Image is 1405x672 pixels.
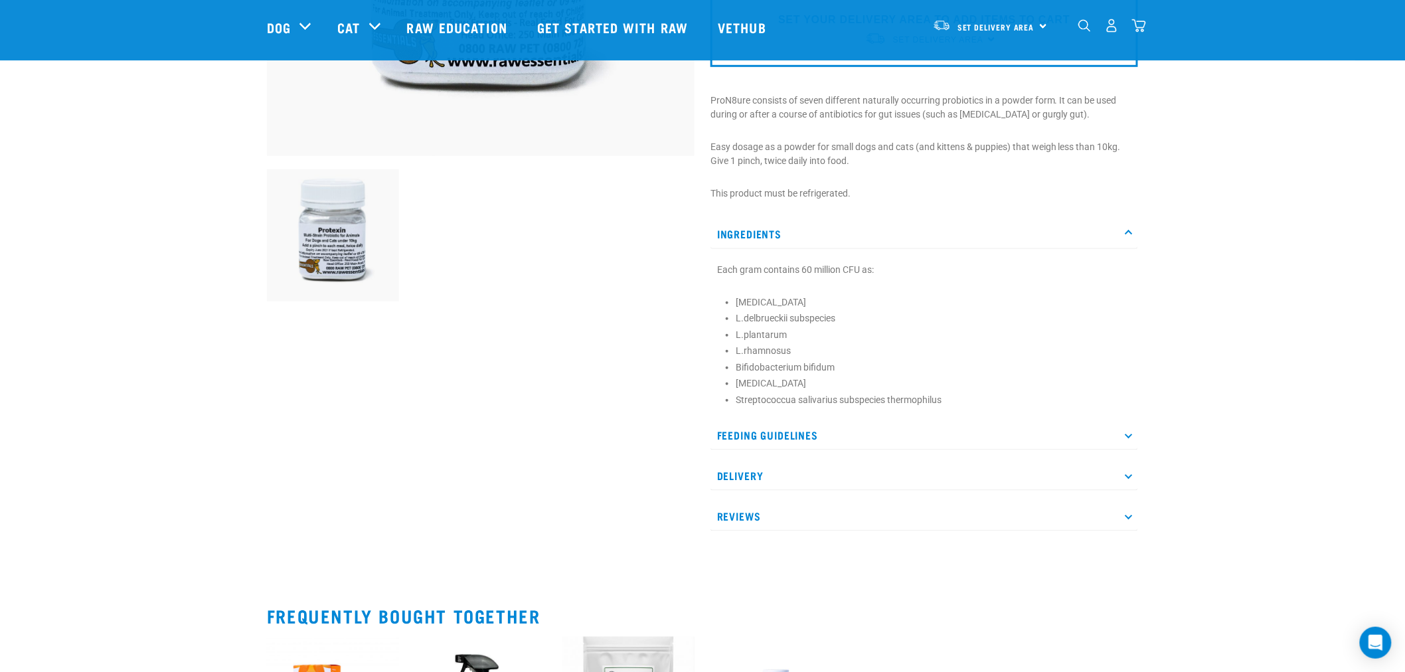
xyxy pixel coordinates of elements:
[337,17,360,37] a: Cat
[736,328,1131,342] li: L.plantarum
[736,393,1131,407] li: Streptococcua salivarius subspecies thermophilus
[267,169,399,301] img: Plastic Bottle Of Protexin For Dogs And Cats
[736,344,1131,358] li: L.rhamnosus
[933,19,951,31] img: van-moving.png
[710,219,1138,249] p: Ingredients
[736,295,1131,309] li: [MEDICAL_DATA]
[267,606,1138,626] h2: Frequently bought together
[1105,19,1119,33] img: user.png
[736,377,1131,390] li: [MEDICAL_DATA]
[736,361,1131,375] li: Bifidobacterium bifidum
[957,25,1034,29] span: Set Delivery Area
[710,461,1138,491] p: Delivery
[710,501,1138,531] p: Reviews
[267,17,291,37] a: Dog
[1078,19,1091,32] img: home-icon-1@2x.png
[710,140,1138,168] p: Easy dosage as a powder for small dogs and cats (and kittens & puppies) that weigh less than 10kg...
[1360,627,1392,659] div: Open Intercom Messenger
[524,1,704,54] a: Get started with Raw
[1132,19,1146,33] img: home-icon@2x.png
[394,1,524,54] a: Raw Education
[710,94,1138,122] p: ProN8ure consists of seven different naturally occurring probiotics in a powder form. It can be u...
[717,263,1131,277] p: Each gram contains 60 million CFU as:
[710,420,1138,450] p: Feeding Guidelines
[736,311,1131,325] li: L.delbrueckii subspecies
[704,1,783,54] a: Vethub
[710,187,1138,201] p: This product must be refrigerated.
